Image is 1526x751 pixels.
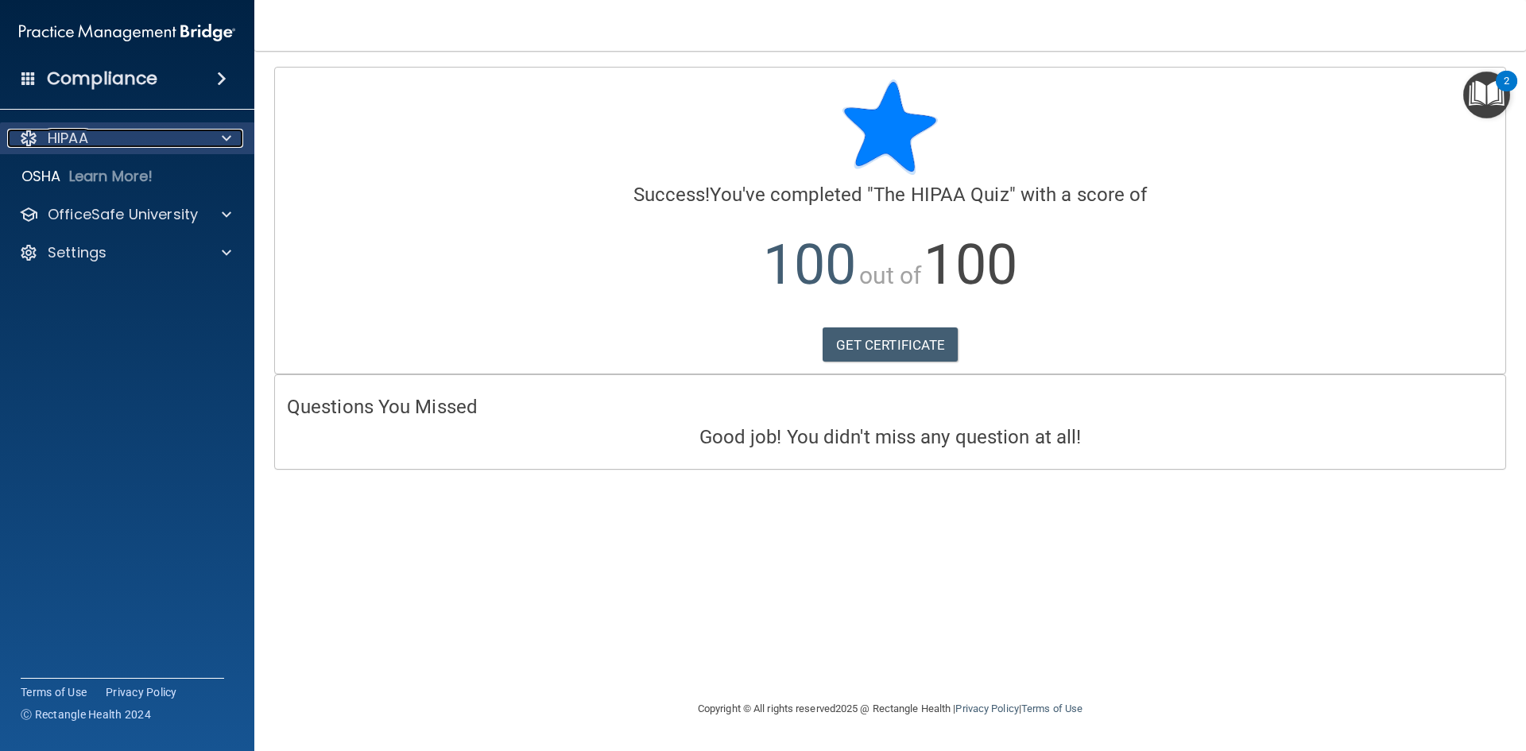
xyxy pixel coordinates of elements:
a: Privacy Policy [106,684,177,700]
img: PMB logo [19,17,235,48]
div: Copyright © All rights reserved 2025 @ Rectangle Health | | [600,683,1180,734]
a: HIPAA [19,129,231,148]
button: Open Resource Center, 2 new notifications [1463,72,1510,118]
span: Ⓒ Rectangle Health 2024 [21,706,151,722]
h4: You've completed " " with a score of [287,184,1493,205]
a: GET CERTIFICATE [823,327,959,362]
p: HIPAA [48,129,88,148]
span: Success! [633,184,711,206]
a: Privacy Policy [955,703,1018,714]
h4: Questions You Missed [287,397,1493,417]
a: Terms of Use [21,684,87,700]
h4: Compliance [47,68,157,90]
p: Settings [48,243,107,262]
p: OSHA [21,167,61,186]
p: Learn More! [69,167,153,186]
p: OfficeSafe University [48,205,198,224]
div: 2 [1504,81,1509,102]
a: Terms of Use [1021,703,1083,714]
span: 100 [763,232,856,297]
span: out of [859,261,922,289]
h4: Good job! You didn't miss any question at all! [287,427,1493,447]
iframe: Drift Widget Chat Controller [1447,641,1507,702]
a: OfficeSafe University [19,205,231,224]
a: Settings [19,243,231,262]
span: 100 [924,232,1017,297]
img: blue-star-rounded.9d042014.png [842,79,938,175]
span: The HIPAA Quiz [873,184,1009,206]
